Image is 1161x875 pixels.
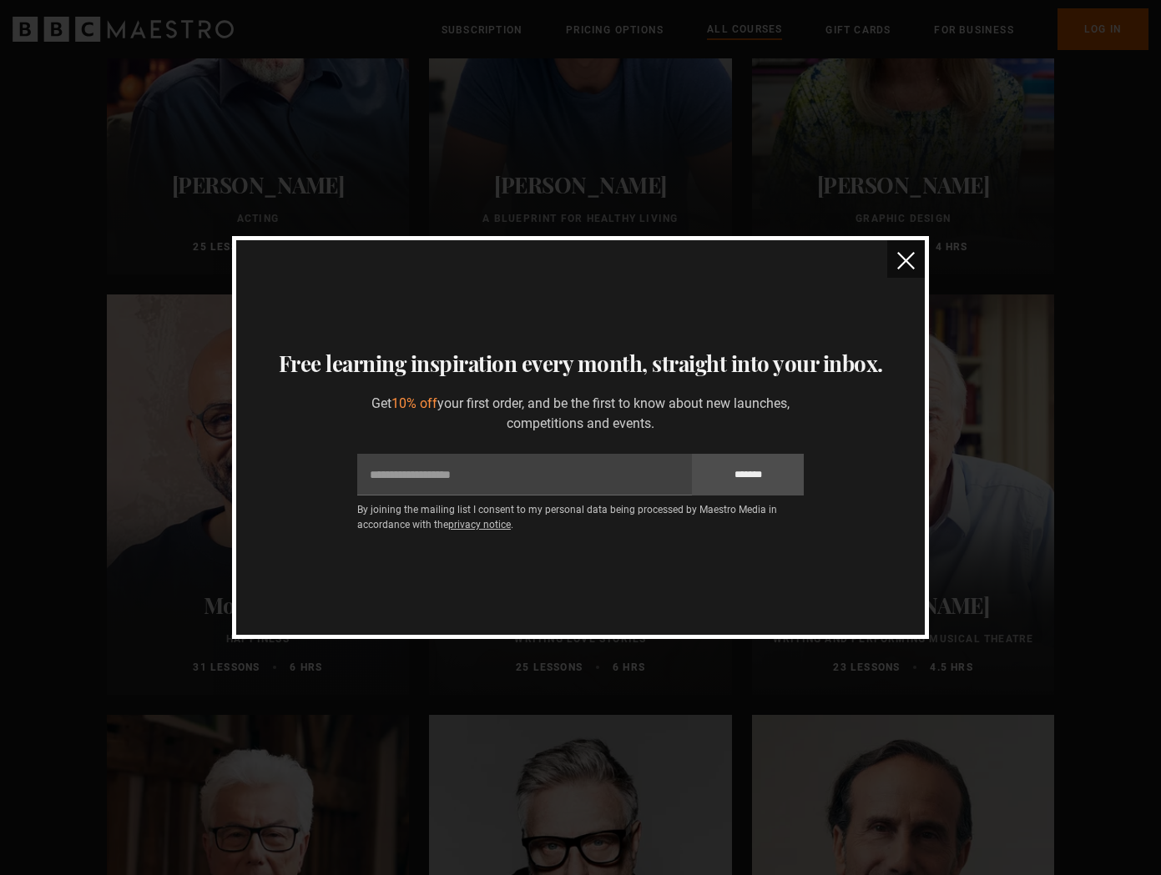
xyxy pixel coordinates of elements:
[448,519,511,531] a: privacy notice
[391,395,437,411] span: 10% off
[357,502,804,532] p: By joining the mailing list I consent to my personal data being processed by Maestro Media in acc...
[357,394,804,434] p: Get your first order, and be the first to know about new launches, competitions and events.
[256,347,905,380] h3: Free learning inspiration every month, straight into your inbox.
[887,240,925,278] button: close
